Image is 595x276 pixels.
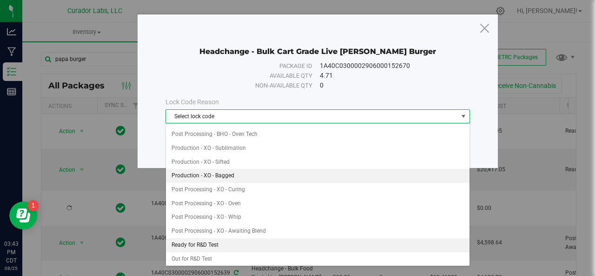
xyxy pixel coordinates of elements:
[166,169,470,183] li: Production - XO - Bagged
[166,155,470,169] li: Production - XO - Sifted
[166,197,470,211] li: Post Processing - XO - Oven
[166,224,470,238] li: Post Processing - XO - Awaiting Blend
[27,200,39,211] iframe: Resource center unread badge
[166,183,470,197] li: Post Processing - XO - Curing
[320,61,457,71] div: 1A40C0300002906000152670
[178,71,312,81] div: Available qty
[165,33,470,56] div: Headchange - Bulk Cart Grade Live Rosin - Papa Burger
[166,238,470,252] li: Ready for R&D Test
[458,110,469,123] span: select
[9,202,37,229] iframe: Resource center
[166,110,458,123] span: Select lock code
[166,128,470,141] li: Post Processing - BHO - Oven Tech
[178,61,312,71] div: Package ID
[178,81,312,90] div: Non-available qty
[320,81,457,90] div: 0
[166,252,470,266] li: Out for R&D Test
[166,141,470,155] li: Production - XO - Sublimation
[165,98,219,106] span: Lock Code Reason
[320,71,457,81] div: 4.71
[166,210,470,224] li: Post Processing - XO - Whip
